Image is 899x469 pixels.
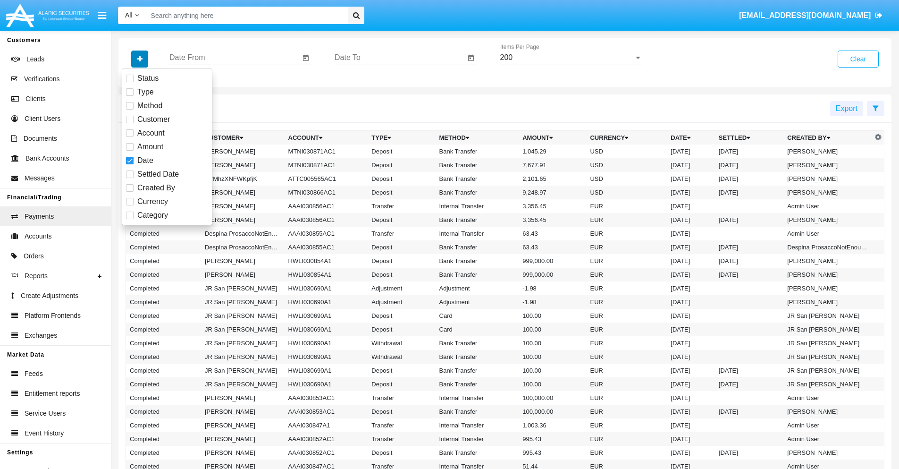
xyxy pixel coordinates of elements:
td: Completed [126,391,201,405]
td: [DATE] [715,446,783,460]
a: [EMAIL_ADDRESS][DOMAIN_NAME] [735,2,887,29]
td: EUR [586,405,667,418]
td: JR San [PERSON_NAME] [783,323,872,336]
td: 999,000.00 [519,254,586,268]
td: Transfer [368,432,435,446]
td: rKrMhzXNFWKpfjK [201,172,285,186]
td: Deposit [368,364,435,377]
td: Bank Transfer [436,213,519,227]
span: Settled Date [137,169,179,180]
td: Adjustment [436,281,519,295]
td: [PERSON_NAME] [201,186,285,199]
span: Clients [25,94,46,104]
td: 7,677.91 [519,158,586,172]
td: AAAI030853AC1 [285,405,368,418]
td: Internal Transfer [436,391,519,405]
span: Bank Accounts [25,153,69,163]
td: [PERSON_NAME] [201,145,285,158]
td: Bank Transfer [436,268,519,281]
td: Completed [126,295,201,309]
td: [PERSON_NAME] [783,158,872,172]
td: Bank Transfer [436,446,519,460]
td: Bank Transfer [436,186,519,199]
span: Orders [24,251,44,261]
td: [PERSON_NAME] [201,158,285,172]
span: Status [137,73,159,84]
a: All [118,10,146,20]
td: Admin User [783,199,872,213]
span: Type [137,86,154,98]
td: AAAI030852AC1 [285,432,368,446]
th: Created By [783,131,872,145]
span: Currency [137,196,168,207]
td: [PERSON_NAME] [783,281,872,295]
span: Exchanges [25,331,57,341]
td: USD [586,145,667,158]
span: Create Adjustments [21,291,78,301]
td: EUR [586,281,667,295]
td: JR San [PERSON_NAME] [201,309,285,323]
span: Accounts [25,231,52,241]
span: Reports [25,271,48,281]
td: [PERSON_NAME] [783,186,872,199]
td: Internal Transfer [436,227,519,240]
td: [PERSON_NAME] [201,391,285,405]
span: 200 [500,53,513,61]
td: 100,000.00 [519,405,586,418]
td: [DATE] [715,377,783,391]
span: Created By [137,182,175,194]
td: -1.98 [519,281,586,295]
td: EUR [586,336,667,350]
td: Deposit [368,268,435,281]
td: [PERSON_NAME] [201,418,285,432]
td: [DATE] [667,172,715,186]
td: Deposit [368,309,435,323]
td: Completed [126,281,201,295]
td: [PERSON_NAME] [783,172,872,186]
td: [DATE] [667,336,715,350]
td: EUR [586,350,667,364]
td: EUR [586,323,667,336]
td: Completed [126,240,201,254]
td: USD [586,158,667,172]
span: Customer [137,114,170,125]
span: Feeds [25,369,43,379]
td: [DATE] [715,240,783,254]
td: [PERSON_NAME] [783,254,872,268]
td: [DATE] [667,158,715,172]
td: Withdrawal [368,350,435,364]
td: AAAI030855AC1 [285,227,368,240]
td: [DATE] [667,254,715,268]
td: 63.43 [519,227,586,240]
td: 2,101.65 [519,172,586,186]
td: Adjustment [368,281,435,295]
td: Bank Transfer [436,377,519,391]
span: Date [137,155,153,166]
span: Leads [26,54,44,64]
td: [DATE] [667,199,715,213]
td: Card [436,323,519,336]
td: HWLI030690A1 [285,323,368,336]
td: Admin User [783,418,872,432]
td: [DATE] [715,145,783,158]
td: [DATE] [715,213,783,227]
td: Completed [126,309,201,323]
td: Bank Transfer [436,158,519,172]
td: Bank Transfer [436,364,519,377]
td: [PERSON_NAME] [201,213,285,227]
input: Search [146,7,345,24]
th: Type [368,131,435,145]
td: [PERSON_NAME] [783,446,872,460]
span: Category [137,210,168,221]
td: [DATE] [667,446,715,460]
td: USD [586,172,667,186]
span: Service Users [25,409,66,418]
td: [DATE] [715,405,783,418]
td: EUR [586,254,667,268]
td: Deposit [368,323,435,336]
td: Deposit [368,377,435,391]
span: Documents [24,134,57,144]
td: [DATE] [667,309,715,323]
td: 999,000.00 [519,268,586,281]
td: Deposit [368,186,435,199]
